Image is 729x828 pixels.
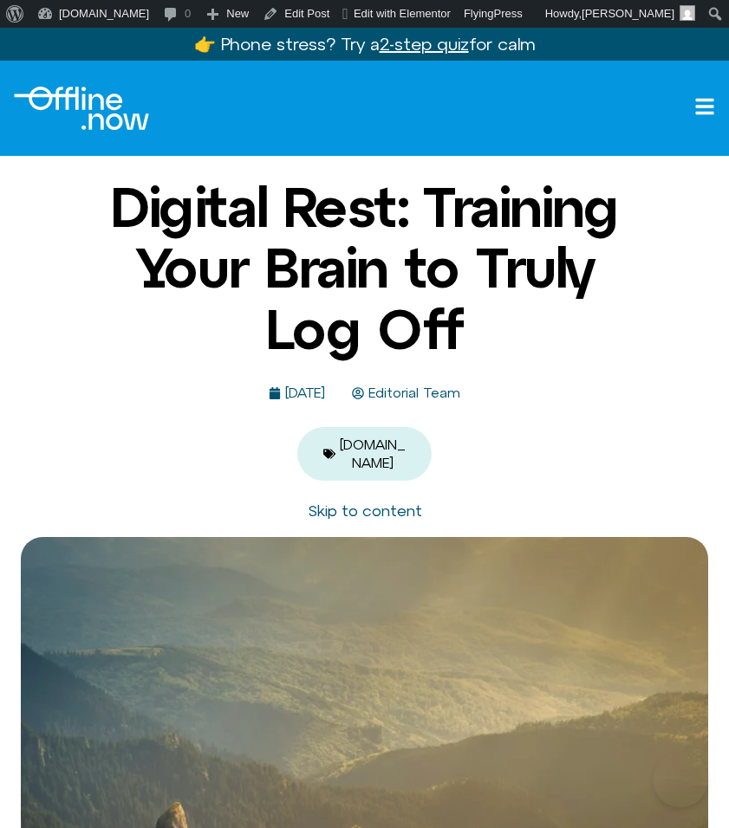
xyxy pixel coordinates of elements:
[96,177,634,359] h1: Digital Rest: Training Your Brain to Truly Log Off
[308,501,422,520] a: Skip to content
[354,7,451,20] span: Edit with Elementor
[380,34,469,54] u: 2-step quiz
[14,87,149,130] div: Logo
[694,96,715,117] a: Open menu
[194,34,536,54] a: 👉 Phone stress? Try a2-step quizfor calm
[653,752,708,807] iframe: Botpress
[340,437,406,470] a: [DOMAIN_NAME]
[364,385,460,401] span: Editorial Team
[582,7,674,20] span: [PERSON_NAME]
[352,385,460,401] a: Editorial Team
[269,385,325,401] a: [DATE]
[285,385,325,400] time: [DATE]
[14,87,149,130] img: Offline.Now logo in white. Text of the words offline.now with a line going through the "O"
